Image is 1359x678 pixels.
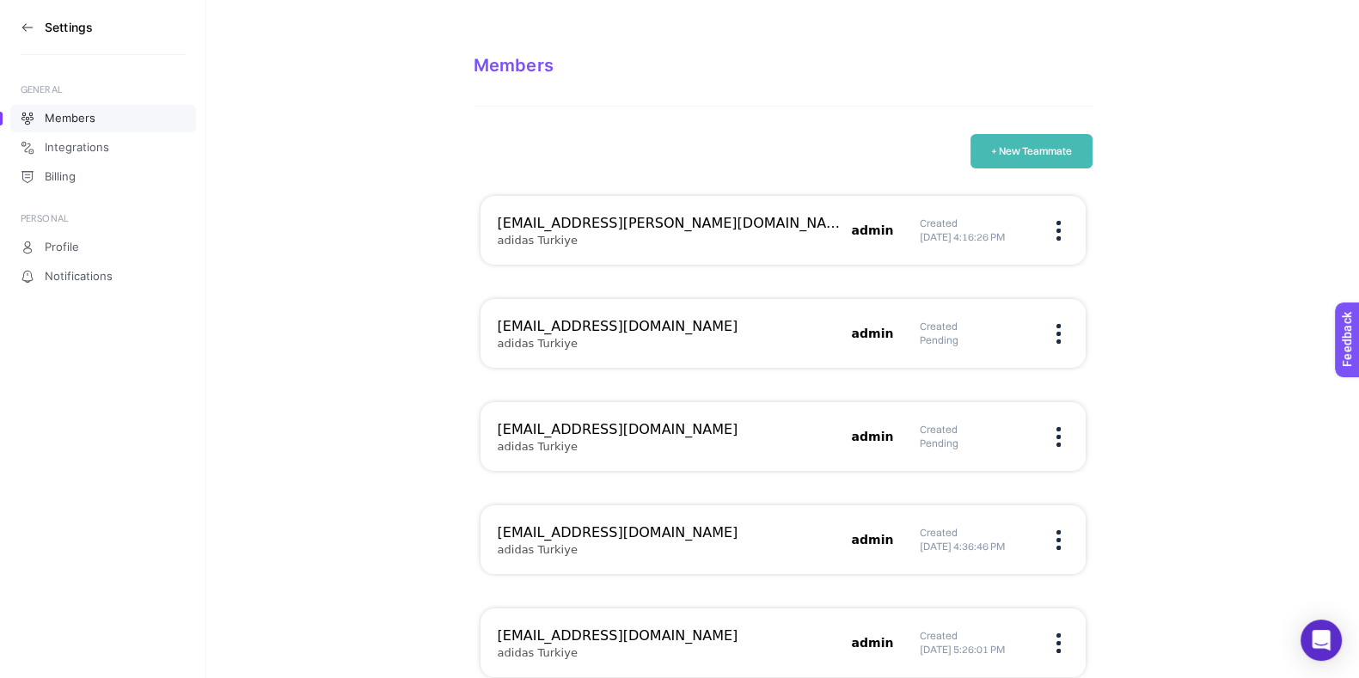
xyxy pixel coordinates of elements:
[498,337,578,351] h5: adidas Turkiye
[498,316,842,337] h3: [EMAIL_ADDRESS][DOMAIN_NAME]
[852,325,894,342] h5: admin
[920,423,1031,437] h6: Created
[852,222,894,239] h5: admin
[920,526,1031,540] h6: Created
[498,234,578,247] h5: adidas Turkiye
[45,170,76,184] span: Billing
[10,263,196,290] a: Notifications
[498,543,578,557] h5: adidas Turkiye
[45,21,93,34] h3: Settings
[852,634,894,651] h5: admin
[920,629,1031,643] h6: Created
[10,105,196,132] a: Members
[10,163,196,191] a: Billing
[1056,633,1061,653] img: menu icon
[45,112,95,125] span: Members
[920,217,1031,230] h6: Created
[1056,324,1061,344] img: menu icon
[45,141,109,155] span: Integrations
[45,241,79,254] span: Profile
[970,134,1093,168] button: + New Teammate
[920,230,1031,244] h5: [DATE] 4:16:26 PM
[10,5,65,19] span: Feedback
[498,440,578,454] h5: adidas Turkiye
[920,333,1031,347] h5: Pending
[920,437,1031,450] h5: Pending
[852,531,894,548] h5: admin
[1301,620,1342,661] div: Open Intercom Messenger
[1056,427,1061,447] img: menu icon
[498,213,842,234] h3: [EMAIL_ADDRESS][PERSON_NAME][DOMAIN_NAME]
[21,211,186,225] div: PERSONAL
[920,643,1031,657] h5: [DATE] 5:26:01 PM
[498,419,842,440] h3: [EMAIL_ADDRESS][DOMAIN_NAME]
[21,82,186,96] div: GENERAL
[474,55,1093,76] div: Members
[1056,530,1061,550] img: menu icon
[498,626,842,646] h3: [EMAIL_ADDRESS][DOMAIN_NAME]
[498,646,578,660] h5: adidas Turkiye
[10,234,196,261] a: Profile
[10,134,196,162] a: Integrations
[920,320,1031,333] h6: Created
[1056,221,1061,241] img: menu icon
[498,522,842,543] h3: [EMAIL_ADDRESS][DOMAIN_NAME]
[45,270,113,284] span: Notifications
[852,428,894,445] h5: admin
[920,540,1031,553] h5: [DATE] 4:36:46 PM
